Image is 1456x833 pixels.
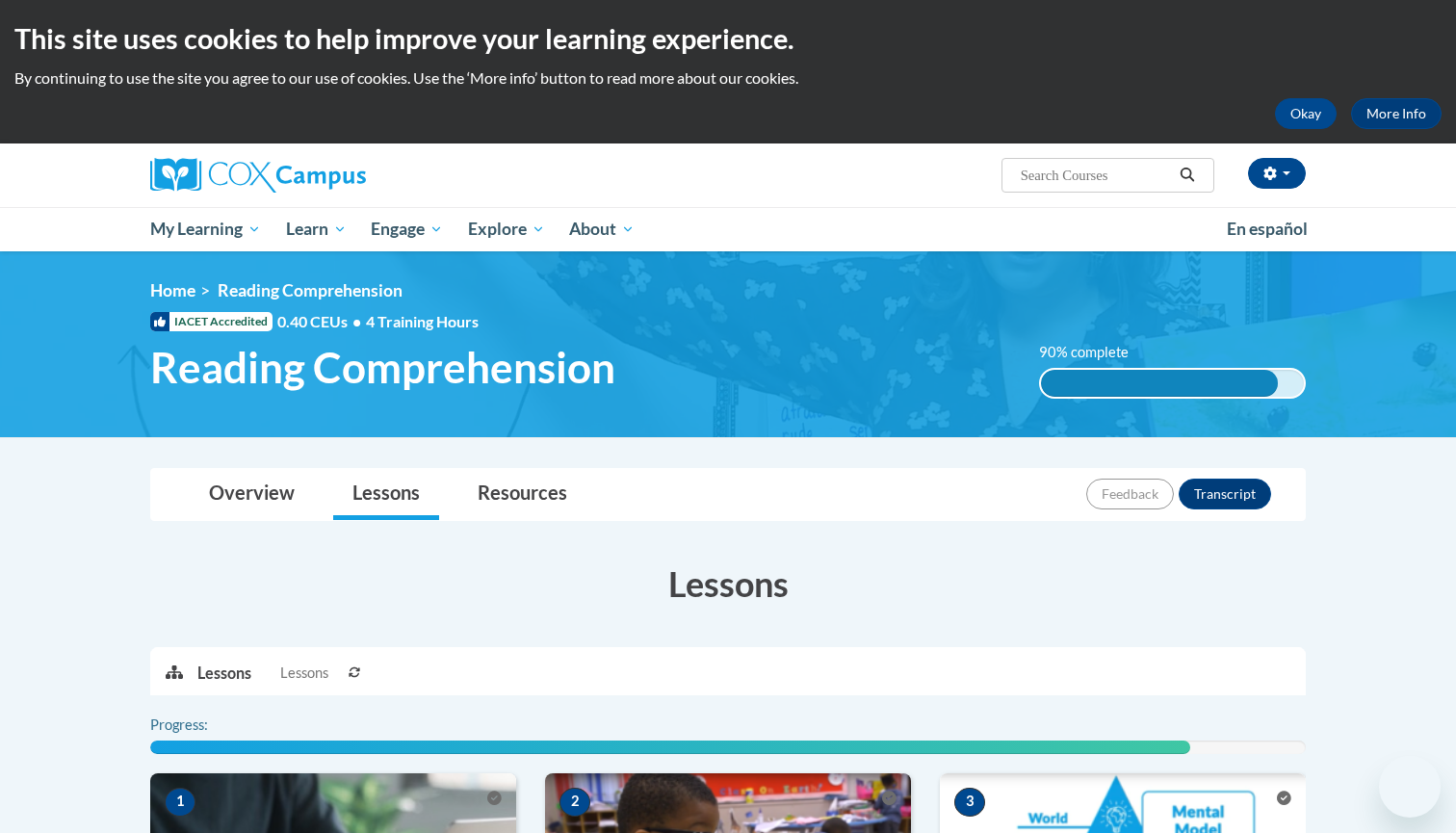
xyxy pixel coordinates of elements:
[1086,479,1174,509] button: Feedback
[150,158,516,193] a: Cox Campus
[569,218,635,241] span: About
[333,469,439,520] a: Lessons
[1041,370,1278,397] div: 90% complete
[150,280,195,300] a: Home
[1379,756,1441,818] iframe: Button to launch messaging window
[1227,219,1308,239] span: En español
[280,663,328,684] span: Lessons
[1019,164,1173,187] input: Search Courses
[165,788,195,817] span: 1
[455,207,558,251] a: Explore
[468,218,545,241] span: Explore
[150,312,273,331] span: IACET Accredited
[371,218,443,241] span: Engage
[14,19,1442,58] h2: This site uses cookies to help improve your learning experience.
[150,560,1306,608] h3: Lessons
[150,342,615,393] span: Reading Comprehension
[121,207,1335,251] div: Main menu
[458,469,586,520] a: Resources
[1351,98,1442,129] a: More Info
[1275,98,1337,129] button: Okay
[559,788,590,817] span: 2
[197,663,251,684] p: Lessons
[1214,209,1320,249] a: En español
[190,469,314,520] a: Overview
[1039,342,1150,363] label: 90% complete
[358,207,455,251] a: Engage
[286,218,347,241] span: Learn
[14,67,1442,89] p: By continuing to use the site you agree to our use of cookies. Use the ‘More info’ button to read...
[954,788,985,817] span: 3
[1248,158,1306,189] button: Account Settings
[218,280,403,300] span: Reading Comprehension
[150,218,261,241] span: My Learning
[352,312,361,330] span: •
[150,715,261,736] label: Progress:
[273,207,359,251] a: Learn
[277,311,366,332] span: 0.40 CEUs
[1173,164,1202,187] button: Search
[558,207,648,251] a: About
[366,312,479,330] span: 4 Training Hours
[150,158,366,193] img: Cox Campus
[138,207,273,251] a: My Learning
[1179,479,1271,509] button: Transcript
